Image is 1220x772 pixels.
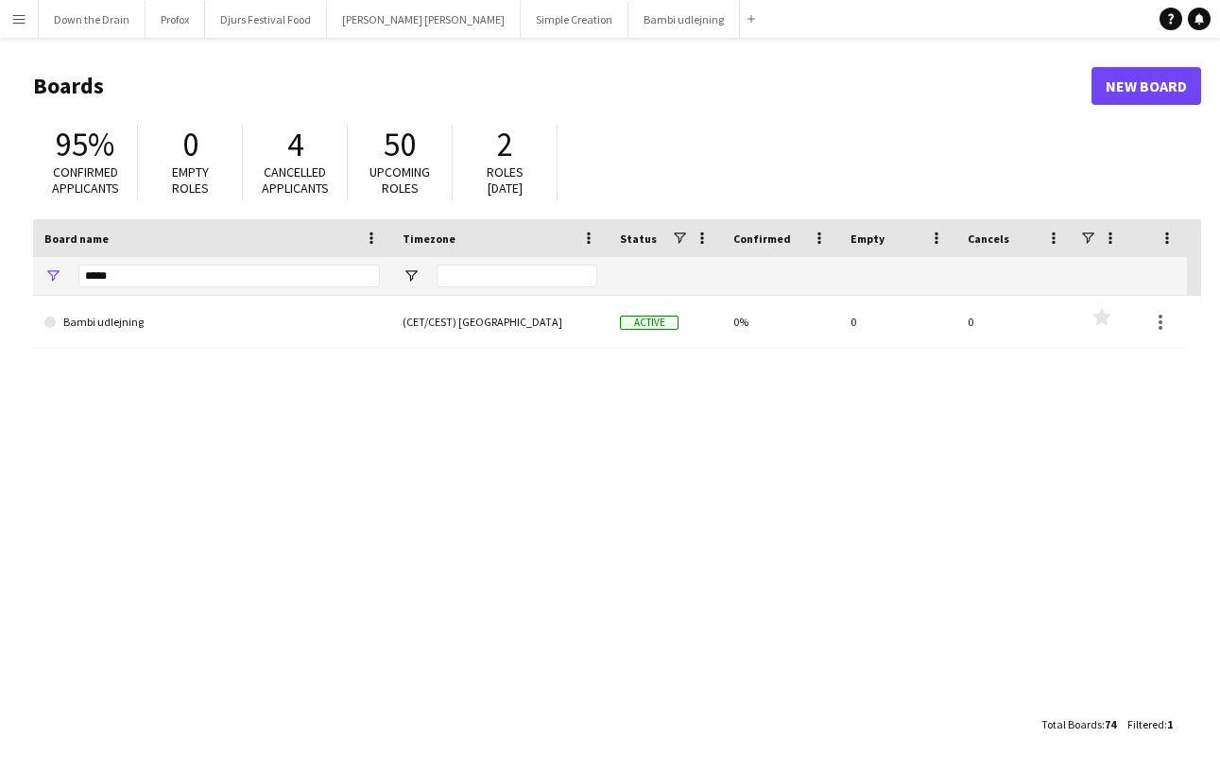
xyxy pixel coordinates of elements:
span: 0 [182,124,198,165]
button: [PERSON_NAME] [PERSON_NAME] [327,1,521,38]
button: Bambi udlejning [628,1,740,38]
div: 0 [839,296,956,348]
span: Board name [44,232,109,246]
span: 50 [384,124,416,165]
input: Board name Filter Input [78,265,380,287]
h1: Boards [33,72,1091,100]
span: Active [620,316,679,330]
span: 2 [497,124,513,165]
span: Empty [851,232,885,246]
div: : [1127,706,1173,743]
span: Roles [DATE] [487,163,524,197]
span: Cancelled applicants [262,163,329,197]
button: Open Filter Menu [403,267,420,284]
span: Confirmed [733,232,791,246]
span: Upcoming roles [369,163,430,197]
a: Bambi udlejning [44,296,380,349]
div: 0 [956,296,1074,348]
span: Cancels [968,232,1009,246]
span: Total Boards [1041,717,1102,731]
span: Timezone [403,232,455,246]
a: New Board [1091,67,1201,105]
span: Status [620,232,657,246]
button: Down the Drain [39,1,146,38]
span: Empty roles [172,163,209,197]
span: 4 [287,124,303,165]
input: Timezone Filter Input [437,265,597,287]
button: Simple Creation [521,1,628,38]
div: (CET/CEST) [GEOGRAPHIC_DATA] [391,296,609,348]
button: Open Filter Menu [44,267,61,284]
div: 0% [722,296,839,348]
div: : [1041,706,1116,743]
span: Confirmed applicants [52,163,119,197]
span: 1 [1167,717,1173,731]
span: 95% [56,124,114,165]
span: Filtered [1127,717,1164,731]
button: Djurs Festival Food [205,1,327,38]
button: Profox [146,1,205,38]
span: 74 [1105,717,1116,731]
